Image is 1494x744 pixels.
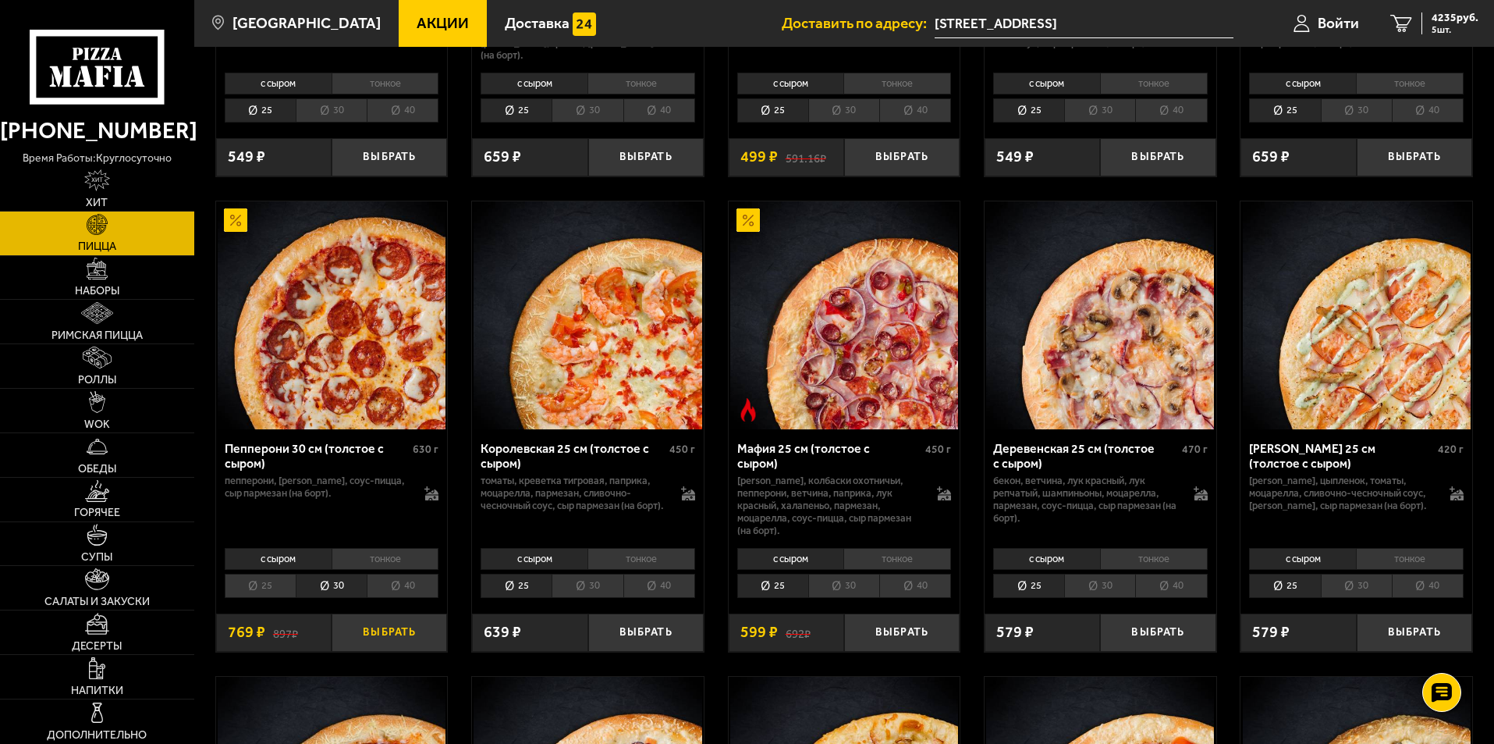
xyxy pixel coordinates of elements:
[587,73,695,94] li: тонкое
[332,73,439,94] li: тонкое
[1438,443,1464,456] span: 420 г
[225,441,410,471] div: Пепперони 30 см (толстое с сыром)
[225,548,332,570] li: с сыром
[472,201,704,429] a: Королевская 25 см (толстое с сыром)
[808,574,879,598] li: 30
[1135,574,1207,598] li: 40
[623,98,695,123] li: 40
[786,625,811,640] s: 692 ₽
[782,16,935,30] span: Доставить по адресу:
[481,548,587,570] li: с сыром
[413,443,438,456] span: 630 г
[78,464,116,475] span: Обеды
[736,208,760,232] img: Акционный
[75,286,119,297] span: Наборы
[1321,98,1392,123] li: 30
[736,398,760,422] img: Острое блюдо
[1100,548,1208,570] li: тонкое
[879,98,951,123] li: 40
[296,574,367,598] li: 30
[474,201,701,429] img: Королевская 25 см (толстое с сыром)
[730,201,958,429] img: Мафия 25 см (толстое с сыром)
[552,574,623,598] li: 30
[81,552,112,563] span: Супы
[737,441,922,471] div: Мафия 25 см (толстое с сыром)
[225,98,296,123] li: 25
[1357,138,1472,176] button: Выбрать
[1249,574,1320,598] li: 25
[1252,625,1290,640] span: 579 ₽
[737,98,808,123] li: 25
[216,201,448,429] a: АкционныйПепперони 30 см (толстое с сыром)
[986,201,1214,429] img: Деревенская 25 см (толстое с сыром)
[232,16,381,30] span: [GEOGRAPHIC_DATA]
[786,149,826,165] s: 591.16 ₽
[218,201,445,429] img: Пепперони 30 см (толстое с сыром)
[225,475,410,500] p: пепперони, [PERSON_NAME], соус-пицца, сыр пармезан (на борт).
[1392,98,1464,123] li: 40
[1100,138,1215,176] button: Выбрать
[740,149,778,165] span: 499 ₽
[225,574,296,598] li: 25
[935,9,1233,38] input: Ваш адрес доставки
[1249,548,1356,570] li: с сыром
[1240,201,1472,429] a: Чикен Ранч 25 см (толстое с сыром)
[729,201,960,429] a: АкционныйОстрое блюдоМафия 25 см (толстое с сыром)
[484,625,521,640] span: 639 ₽
[1135,98,1207,123] li: 40
[993,574,1064,598] li: 25
[993,441,1178,471] div: Деревенская 25 см (толстое с сыром)
[78,241,116,252] span: Пицца
[273,625,298,640] s: 897 ₽
[879,574,951,598] li: 40
[1182,443,1208,456] span: 470 г
[1321,574,1392,598] li: 30
[552,98,623,123] li: 30
[1064,98,1135,123] li: 30
[843,548,951,570] li: тонкое
[1243,201,1471,429] img: Чикен Ранч 25 см (толстое с сыром)
[843,73,951,94] li: тонкое
[737,548,844,570] li: с сыром
[74,507,120,518] span: Горячее
[1318,16,1359,30] span: Войти
[993,73,1100,94] li: с сыром
[71,685,123,696] span: Напитки
[1252,149,1290,165] span: 659 ₽
[481,441,665,471] div: Королевская 25 см (толстое с сыром)
[808,98,879,123] li: 30
[993,548,1100,570] li: с сыром
[51,330,143,341] span: Римская пицца
[844,614,960,652] button: Выбрать
[623,574,695,598] li: 40
[481,98,552,123] li: 25
[740,625,778,640] span: 599 ₽
[481,475,665,512] p: томаты, креветка тигровая, паприка, моцарелла, пармезан, сливочно-чесночный соус, сыр пармезан (н...
[588,138,704,176] button: Выбрать
[1249,441,1434,471] div: [PERSON_NAME] 25 см (толстое с сыром)
[1392,574,1464,598] li: 40
[1064,574,1135,598] li: 30
[925,443,951,456] span: 450 г
[993,98,1064,123] li: 25
[844,138,960,176] button: Выбрать
[78,375,116,386] span: Роллы
[484,149,521,165] span: 659 ₽
[985,201,1216,429] a: Деревенская 25 см (толстое с сыром)
[481,73,587,94] li: с сыром
[1357,614,1472,652] button: Выбрать
[224,208,247,232] img: Акционный
[1432,25,1478,34] span: 5 шт.
[1100,73,1208,94] li: тонкое
[481,574,552,598] li: 25
[1249,98,1320,123] li: 25
[367,98,438,123] li: 40
[1100,614,1215,652] button: Выбрать
[587,548,695,570] li: тонкое
[1432,12,1478,23] span: 4235 руб.
[737,574,808,598] li: 25
[72,641,122,652] span: Десерты
[935,9,1233,38] span: Россия, Санкт-Петербург, Хрустальная улица, 11Б
[367,574,438,598] li: 40
[47,730,147,741] span: Дополнительно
